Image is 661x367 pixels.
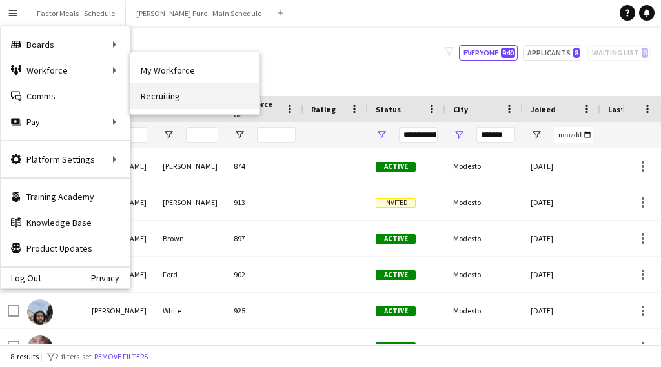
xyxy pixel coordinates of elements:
div: Modesto [445,329,523,364]
div: [DATE] [523,148,600,184]
div: 902 [226,257,303,292]
button: Open Filter Menu [453,129,465,141]
button: Open Filter Menu [376,129,387,141]
span: 2 filters set [55,352,92,361]
button: Factor Meals - Schedule [26,1,126,26]
div: Modesto [445,148,523,184]
div: [DATE] [523,221,600,256]
div: [PERSON_NAME] [155,329,226,364]
div: [PERSON_NAME] [155,148,226,184]
div: [PERSON_NAME] [84,329,155,364]
span: Status [376,104,401,114]
button: Applicants8 [523,45,582,61]
input: Joined Filter Input [554,127,593,143]
span: Active [376,162,416,172]
div: Modesto [445,293,523,328]
span: Last job [608,104,637,114]
div: [DATE] [523,293,600,328]
img: Christina Thurner [27,335,53,361]
a: Log Out [1,273,41,283]
div: 897 [226,221,303,256]
div: 874 [226,148,303,184]
a: Training Academy [1,184,130,210]
input: Workforce ID Filter Input [257,127,296,143]
span: Joined [531,104,556,114]
div: [DATE] [523,329,600,364]
input: City Filter Input [476,127,515,143]
div: 913 [226,184,303,220]
div: Ford [155,257,226,292]
button: Open Filter Menu [234,129,245,141]
button: Everyone940 [459,45,518,61]
span: 940 [501,48,515,58]
span: Active [376,270,416,280]
button: Open Filter Menu [163,129,174,141]
div: [PERSON_NAME] [155,184,226,220]
div: Brown [155,221,226,256]
span: 8 [573,48,580,58]
a: Comms [1,83,130,109]
span: Invited [376,198,416,208]
button: [PERSON_NAME] Pure - Main Schedule [126,1,272,26]
input: First Name Filter Input [115,127,147,143]
div: 925 [226,293,303,328]
img: Daniel White [27,299,53,325]
a: Knowledge Base [1,210,130,235]
a: My Workforce [130,57,259,83]
a: Product Updates [1,235,130,261]
div: White [155,293,226,328]
div: [DATE] [523,184,600,220]
input: Last Name Filter Input [186,127,218,143]
div: Boards [1,32,130,57]
button: Remove filters [92,350,150,364]
a: Recruiting [130,83,259,109]
button: Open Filter Menu [531,129,542,141]
div: [DATE] [523,257,600,292]
div: [PERSON_NAME] [84,293,155,328]
div: Workforce [1,57,130,83]
span: Rating [311,104,336,114]
div: 923 [226,329,303,364]
div: Modesto [445,184,523,220]
span: Active [376,342,416,352]
span: City [453,104,468,114]
div: Modesto [445,257,523,292]
a: Privacy [91,273,130,283]
div: Pay [1,109,130,135]
div: Platform Settings [1,146,130,172]
span: Active [376,234,416,244]
div: Modesto [445,221,523,256]
span: Active [376,306,416,316]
